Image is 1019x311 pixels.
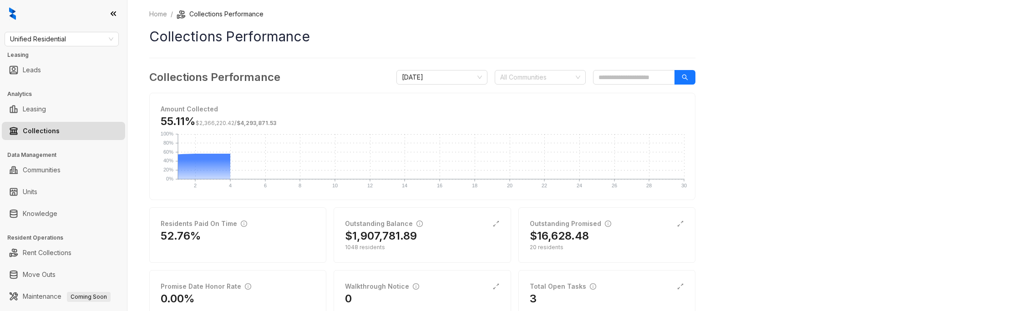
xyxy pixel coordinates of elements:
[149,69,280,85] h3: Collections Performance
[402,70,482,84] span: September 2025
[2,100,125,118] li: Leasing
[299,183,301,188] text: 8
[7,151,127,159] h3: Data Management
[2,183,125,201] li: Units
[2,122,125,140] li: Collections
[23,100,46,118] a: Leasing
[605,221,611,227] span: info-circle
[492,220,500,227] span: expand-alt
[413,283,419,290] span: info-circle
[161,105,218,113] strong: Amount Collected
[149,26,695,47] h1: Collections Performance
[23,266,56,284] a: Move Outs
[161,291,195,306] h2: 0.00%
[10,32,113,46] span: Unified Residential
[161,229,201,243] h2: 52.76%
[2,287,125,306] li: Maintenance
[345,243,499,251] div: 1048 residents
[345,281,419,291] div: Walkthrough Notice
[2,61,125,79] li: Leads
[530,229,589,243] h2: $16,628.48
[23,205,57,223] a: Knowledge
[492,283,500,290] span: expand-alt
[163,149,173,155] text: 60%
[472,183,477,188] text: 18
[530,219,611,229] div: Outstanding Promised
[402,183,407,188] text: 14
[163,158,173,163] text: 40%
[163,140,173,145] text: 80%
[237,120,276,126] span: $4,293,871.53
[196,120,276,126] span: /
[416,221,423,227] span: info-circle
[177,9,264,19] li: Collections Performance
[507,183,512,188] text: 20
[7,234,127,242] h3: Resident Operations
[677,283,684,290] span: expand-alt
[171,9,173,19] li: /
[2,266,125,284] li: Move Outs
[23,122,60,140] a: Collections
[437,183,442,188] text: 16
[7,90,127,98] h3: Analytics
[2,244,125,262] li: Rent Collections
[646,183,652,188] text: 28
[166,176,173,181] text: 0%
[229,183,232,188] text: 4
[682,74,688,80] span: search
[23,244,71,262] a: Rent Collections
[530,243,684,251] div: 20 residents
[264,183,267,188] text: 6
[161,281,251,291] div: Promise Date Honor Rate
[241,221,247,227] span: info-circle
[530,291,537,306] h2: 3
[23,183,37,201] a: Units
[590,283,596,290] span: info-circle
[161,219,247,229] div: Residents Paid On Time
[245,283,251,290] span: info-circle
[194,183,197,188] text: 2
[345,291,352,306] h2: 0
[332,183,338,188] text: 10
[681,183,687,188] text: 30
[161,131,173,136] text: 100%
[9,7,16,20] img: logo
[542,183,547,188] text: 22
[147,9,169,19] a: Home
[2,205,125,223] li: Knowledge
[163,167,173,172] text: 20%
[530,281,596,291] div: Total Open Tasks
[23,161,61,179] a: Communities
[577,183,582,188] text: 24
[2,161,125,179] li: Communities
[367,183,373,188] text: 12
[677,220,684,227] span: expand-alt
[161,114,276,129] h3: 55.11%
[345,229,417,243] h2: $1,907,781.89
[67,292,111,302] span: Coming Soon
[196,120,234,126] span: $2,366,220.42
[23,61,41,79] a: Leads
[345,219,423,229] div: Outstanding Balance
[7,51,127,59] h3: Leasing
[612,183,617,188] text: 26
